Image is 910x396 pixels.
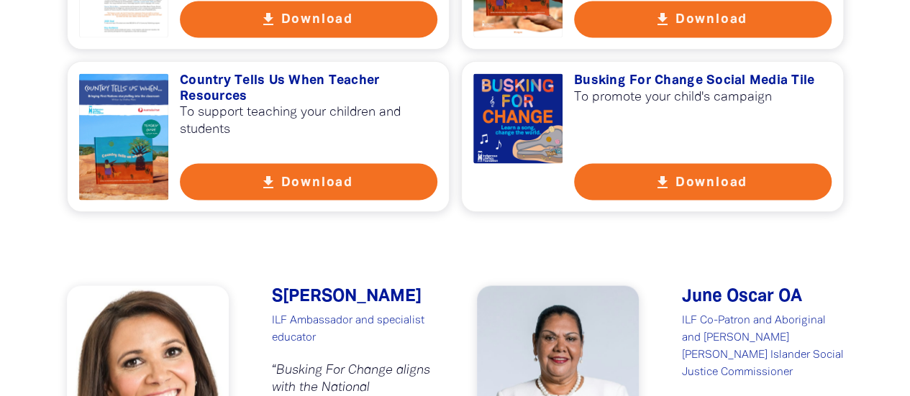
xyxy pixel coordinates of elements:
[654,173,671,190] i: get_app
[272,288,422,304] span: S﻿[PERSON_NAME]
[260,173,277,190] i: get_app
[272,311,434,346] p: ILF Ambassador and specialist educator
[180,73,437,104] h3: Country Tells Us When Teacher Resources
[180,163,437,200] button: get_app Download
[180,1,437,37] button: get_app Download
[654,11,671,28] i: get_app
[682,311,844,380] p: ILF Co-Patron and Aboriginal and [PERSON_NAME] [PERSON_NAME] Islander Social Justice Commissioner
[574,1,832,37] button: get_app Download
[682,288,802,304] span: June Oscar OA
[260,11,277,28] i: get_app
[574,73,832,89] h3: Busking For Change Social Media Tile
[574,163,832,200] button: get_app Download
